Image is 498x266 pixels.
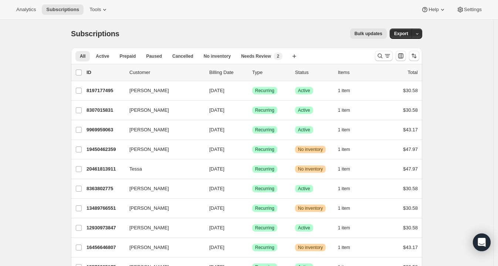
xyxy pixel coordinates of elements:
[87,69,123,76] p: ID
[96,53,109,59] span: Active
[277,53,280,59] span: 2
[295,69,332,76] p: Status
[87,125,418,135] div: 9969959063[PERSON_NAME][DATE]SuccessRecurringSuccessActive1 item$43.17
[338,223,358,233] button: 1 item
[403,225,418,230] span: $30.58
[129,185,169,192] span: [PERSON_NAME]
[129,69,203,76] p: Customer
[125,144,199,155] button: [PERSON_NAME]
[125,183,199,195] button: [PERSON_NAME]
[298,107,310,113] span: Active
[129,165,142,173] span: Tessa
[255,88,274,94] span: Recurring
[87,107,123,114] p: 8307015831
[403,127,418,132] span: $43.17
[338,147,350,152] span: 1 item
[464,7,482,13] span: Settings
[298,245,323,250] span: No inventory
[209,69,246,76] p: Billing Date
[209,147,224,152] span: [DATE]
[87,85,418,96] div: 8197177495[PERSON_NAME][DATE]SuccessRecurringSuccessActive1 item$30.58
[125,124,199,136] button: [PERSON_NAME]
[255,147,274,152] span: Recurring
[129,126,169,134] span: [PERSON_NAME]
[209,205,224,211] span: [DATE]
[298,186,310,192] span: Active
[338,85,358,96] button: 1 item
[146,53,162,59] span: Paused
[452,4,486,15] button: Settings
[87,105,418,115] div: 8307015831[PERSON_NAME][DATE]SuccessRecurringSuccessActive1 item$30.58
[408,69,418,76] p: Total
[129,87,169,94] span: [PERSON_NAME]
[403,107,418,113] span: $30.58
[87,223,418,233] div: 12930973847[PERSON_NAME][DATE]SuccessRecurringSuccessActive1 item$30.58
[255,205,274,211] span: Recurring
[338,105,358,115] button: 1 item
[252,69,289,76] div: Type
[355,31,382,37] span: Bulk updates
[125,222,199,234] button: [PERSON_NAME]
[409,51,419,61] button: Sort the results
[87,224,123,232] p: 12930973847
[403,245,418,250] span: $43.17
[87,144,418,155] div: 19450462359[PERSON_NAME][DATE]SuccessRecurringWarningNo inventory1 item$47.97
[172,53,193,59] span: Cancelled
[338,245,350,250] span: 1 item
[338,242,358,253] button: 1 item
[403,147,418,152] span: $47.97
[298,88,310,94] span: Active
[209,166,224,172] span: [DATE]
[298,127,310,133] span: Active
[87,185,123,192] p: 8363802775
[255,127,274,133] span: Recurring
[80,53,85,59] span: All
[403,205,418,211] span: $30.58
[255,225,274,231] span: Recurring
[125,85,199,97] button: [PERSON_NAME]
[129,244,169,251] span: [PERSON_NAME]
[338,164,358,174] button: 1 item
[204,53,231,59] span: No inventory
[87,69,418,76] div: IDCustomerBilling DateTypeStatusItemsTotal
[338,125,358,135] button: 1 item
[338,225,350,231] span: 1 item
[209,245,224,250] span: [DATE]
[403,88,418,93] span: $30.58
[403,166,418,172] span: $47.97
[209,107,224,113] span: [DATE]
[87,205,123,212] p: 13489766551
[87,146,123,153] p: 19450462359
[209,186,224,191] span: [DATE]
[87,242,418,253] div: 16456646807[PERSON_NAME][DATE]SuccessRecurringWarningNo inventory1 item$43.17
[87,244,123,251] p: 16456646807
[417,4,450,15] button: Help
[89,7,101,13] span: Tools
[125,104,199,116] button: [PERSON_NAME]
[255,186,274,192] span: Recurring
[403,186,418,191] span: $30.58
[428,7,438,13] span: Help
[42,4,84,15] button: Subscriptions
[338,107,350,113] span: 1 item
[473,233,491,251] div: Open Intercom Messenger
[16,7,36,13] span: Analytics
[46,7,79,13] span: Subscriptions
[255,245,274,250] span: Recurring
[85,4,113,15] button: Tools
[298,225,310,231] span: Active
[298,147,323,152] span: No inventory
[338,144,358,155] button: 1 item
[87,165,123,173] p: 20461813911
[338,69,375,76] div: Items
[255,166,274,172] span: Recurring
[338,203,358,213] button: 1 item
[350,28,387,39] button: Bulk updates
[87,183,418,194] div: 8363802775[PERSON_NAME][DATE]SuccessRecurringSuccessActive1 item$30.58
[390,28,413,39] button: Export
[71,30,119,38] span: Subscriptions
[338,205,350,211] span: 1 item
[129,146,169,153] span: [PERSON_NAME]
[394,31,408,37] span: Export
[209,225,224,230] span: [DATE]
